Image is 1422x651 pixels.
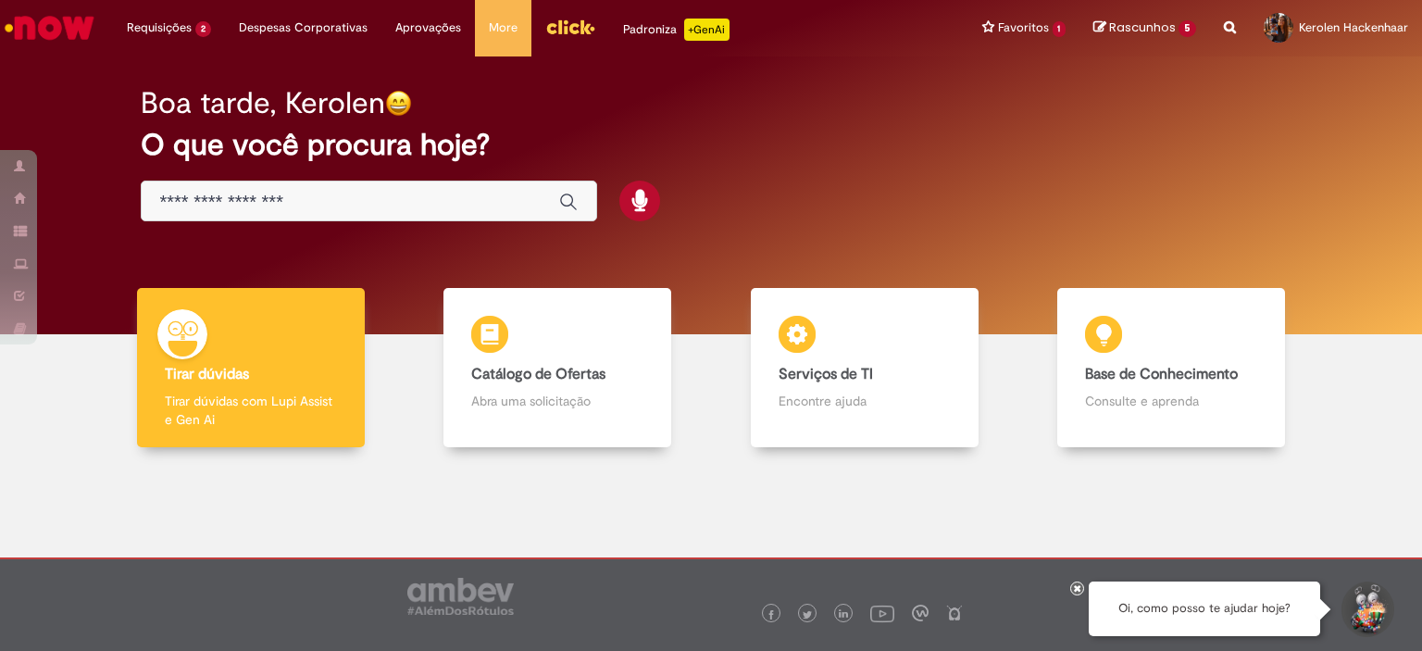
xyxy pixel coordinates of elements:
[711,288,1018,448] a: Serviços de TI Encontre ajuda
[127,19,192,37] span: Requisições
[839,609,848,620] img: logo_footer_linkedin.png
[946,605,963,621] img: logo_footer_naosei.png
[1299,19,1408,35] span: Kerolen Hackenhaar
[998,19,1049,37] span: Favoritos
[471,392,643,410] p: Abra uma solicitação
[1339,582,1394,637] button: Iniciar Conversa de Suporte
[1179,20,1196,37] span: 5
[1093,19,1196,37] a: Rascunhos
[1053,21,1066,37] span: 1
[803,610,812,620] img: logo_footer_twitter.png
[2,9,97,46] img: ServiceNow
[1085,365,1238,383] b: Base de Conhecimento
[1085,392,1257,410] p: Consulte e aprenda
[767,610,776,620] img: logo_footer_facebook.png
[165,365,249,383] b: Tirar dúvidas
[141,87,385,119] h2: Boa tarde, Kerolen
[1109,19,1176,36] span: Rascunhos
[1018,288,1326,448] a: Base de Conhecimento Consulte e aprenda
[912,605,929,621] img: logo_footer_workplace.png
[684,19,730,41] p: +GenAi
[870,601,894,625] img: logo_footer_youtube.png
[405,288,712,448] a: Catálogo de Ofertas Abra uma solicitação
[97,288,405,448] a: Tirar dúvidas Tirar dúvidas com Lupi Assist e Gen Ai
[471,365,605,383] b: Catálogo de Ofertas
[141,129,1282,161] h2: O que você procura hoje?
[195,21,211,37] span: 2
[407,578,514,615] img: logo_footer_ambev_rotulo_gray.png
[385,90,412,117] img: happy-face.png
[165,392,337,429] p: Tirar dúvidas com Lupi Assist e Gen Ai
[395,19,461,37] span: Aprovações
[1089,582,1320,636] div: Oi, como posso te ajudar hoje?
[623,19,730,41] div: Padroniza
[239,19,368,37] span: Despesas Corporativas
[489,19,518,37] span: More
[779,365,873,383] b: Serviços de TI
[545,13,595,41] img: click_logo_yellow_360x200.png
[779,392,951,410] p: Encontre ajuda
